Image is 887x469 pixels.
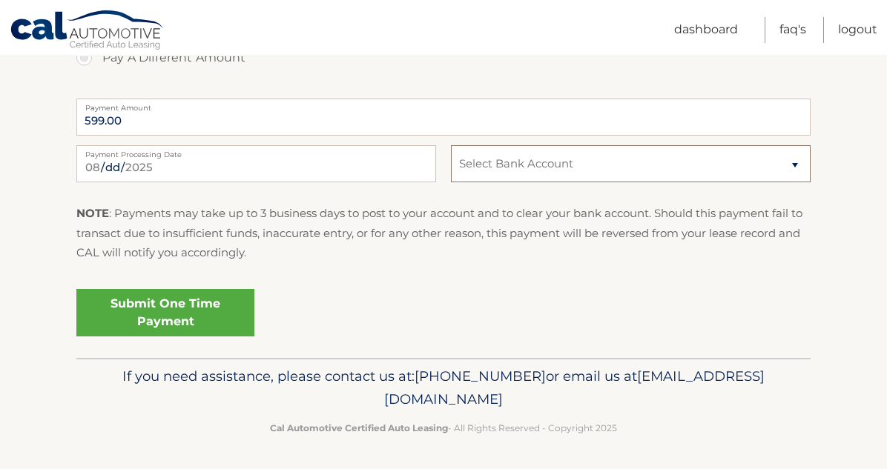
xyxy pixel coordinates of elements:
a: Submit One Time Payment [76,289,254,336]
input: Payment Date [76,145,436,182]
strong: NOTE [76,206,109,220]
label: Payment Processing Date [76,145,436,157]
a: Logout [838,17,877,43]
p: - All Rights Reserved - Copyright 2025 [86,420,801,436]
span: [PHONE_NUMBER] [415,367,546,385]
label: Pay A Different Amount [76,43,811,73]
p: If you need assistance, please contact us at: or email us at [86,365,801,412]
p: : Payments may take up to 3 business days to post to your account and to clear your bank account.... [76,204,811,262]
label: Payment Amount [76,99,811,110]
input: Payment Amount [76,99,811,136]
a: Dashboard [674,17,738,43]
strong: Cal Automotive Certified Auto Leasing [270,422,448,433]
a: Cal Automotive [10,10,165,53]
a: FAQ's [779,17,806,43]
